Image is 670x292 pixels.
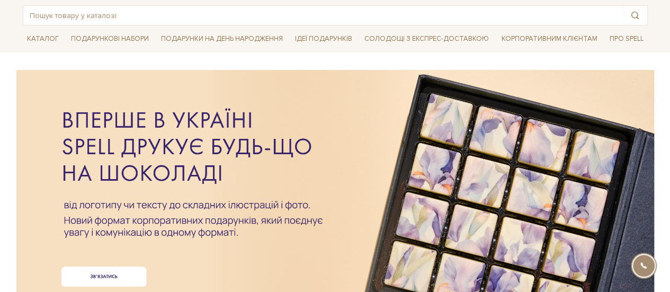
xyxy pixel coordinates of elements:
a: Подарунки на День народження [157,31,287,47]
input: Пошук товару у каталозі [23,6,623,25]
a: Про Spell [605,31,647,47]
a: Корпоративним клієнтам [497,31,601,47]
a: Солодощі з експрес-доставкою [360,30,493,48]
button: Пошук товару у каталозі [623,6,647,25]
a: Подарункові набори [67,31,153,47]
a: Ідеї подарунків [291,31,356,47]
a: Каталог [23,31,63,47]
